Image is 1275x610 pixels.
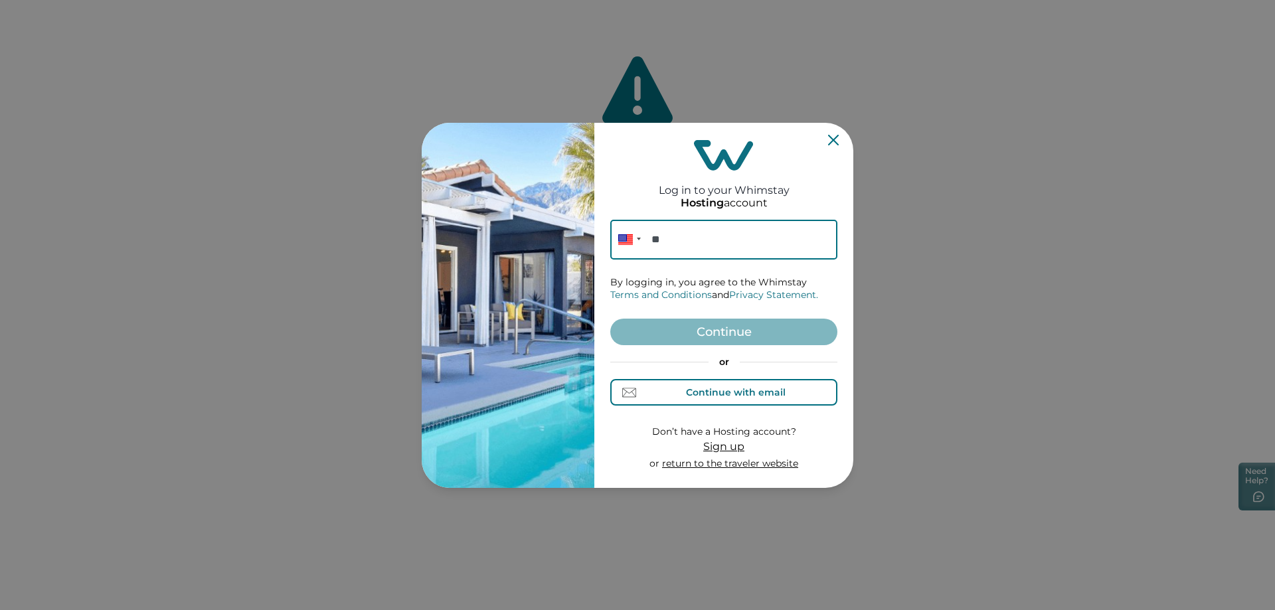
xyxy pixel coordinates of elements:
p: Don’t have a Hosting account? [649,425,798,439]
img: login-logo [694,140,754,171]
h2: Log in to your Whimstay [659,171,790,196]
button: Continue with email [610,379,837,406]
button: Close [828,135,839,145]
div: United States: + 1 [610,220,645,260]
p: Hosting [681,196,724,210]
a: Terms and Conditions [610,289,712,301]
p: or [610,356,837,369]
button: Continue [610,319,837,345]
p: or [649,457,798,471]
a: return to the traveler website [662,457,798,469]
p: account [681,196,768,210]
img: auth-banner [422,123,594,488]
div: Continue with email [686,387,786,398]
span: Sign up [703,440,744,453]
p: By logging in, you agree to the Whimstay and [610,276,837,302]
a: Privacy Statement. [729,289,818,301]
